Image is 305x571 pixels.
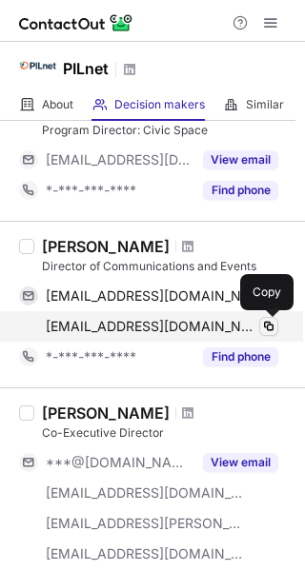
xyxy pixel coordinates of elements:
span: ***@[DOMAIN_NAME] [46,454,192,471]
img: ContactOut v5.3.10 [19,11,133,34]
div: Co-Executive Director [42,424,294,442]
button: Reveal Button [203,181,278,200]
div: Director of Communications and Events [42,258,294,275]
span: [EMAIL_ADDRESS][DOMAIN_NAME] [46,484,244,502]
span: [EMAIL_ADDRESS][PERSON_NAME][DOMAIN_NAME] [46,515,244,532]
span: About [42,97,73,112]
span: [EMAIL_ADDRESS][DOMAIN_NAME] [46,545,244,562]
button: Reveal Button [203,347,278,366]
div: [PERSON_NAME] [42,237,170,256]
img: 10f6ef429acd89f8c737913841f8c709 [19,47,57,85]
h1: PILnet [63,57,109,80]
button: Reveal Button [203,150,278,169]
span: [EMAIL_ADDRESS][DOMAIN_NAME] [46,318,257,335]
div: [PERSON_NAME] [42,404,170,423]
span: Decision makers [114,97,205,112]
button: Reveal Button [203,453,278,472]
span: Similar [246,97,284,112]
div: Program Director: Civic Space [42,122,294,139]
span: [EMAIL_ADDRESS][DOMAIN_NAME] [46,287,264,305]
span: [EMAIL_ADDRESS][DOMAIN_NAME] [46,151,192,168]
